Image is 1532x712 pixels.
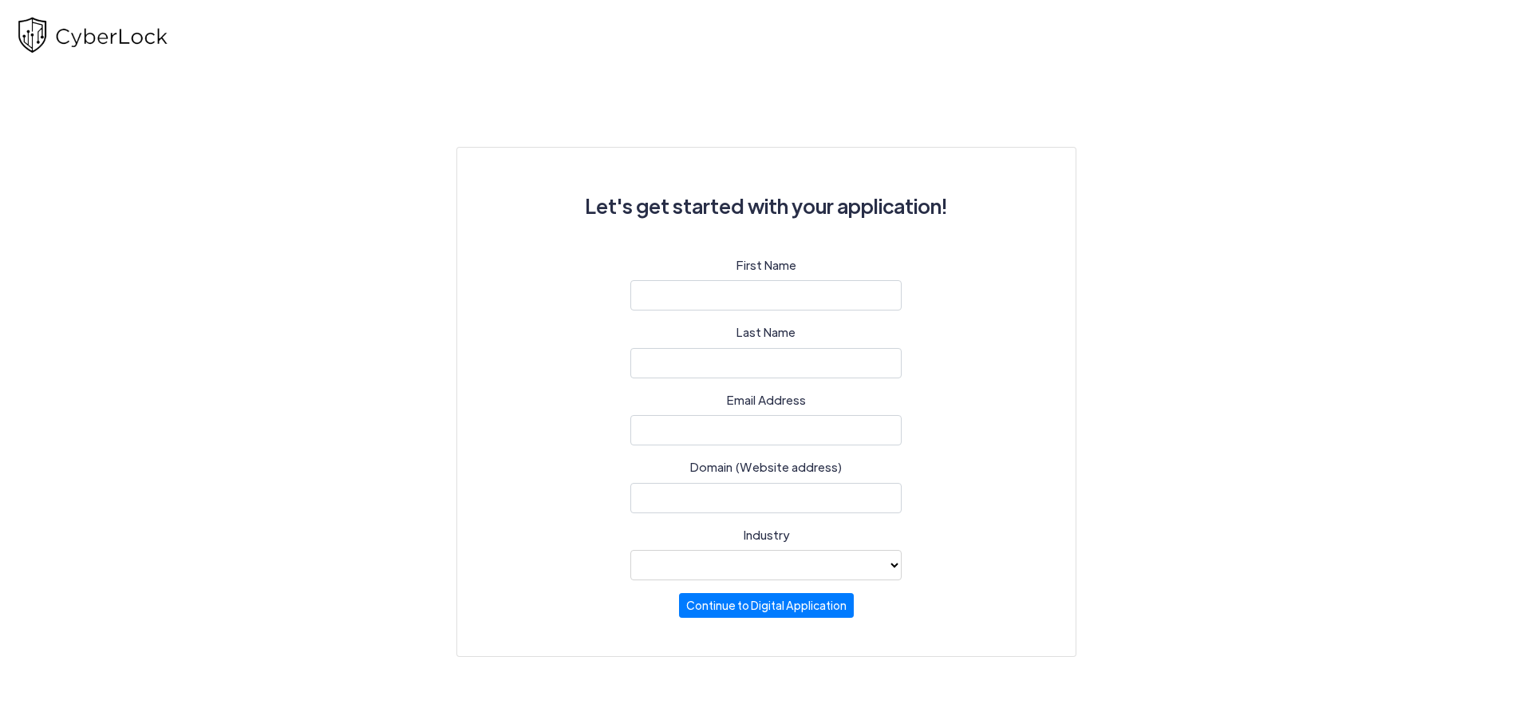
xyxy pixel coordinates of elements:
label: Domain (Website address) [690,458,843,477]
button: Continue to Digital Application [679,593,854,618]
h3: Let's get started with your application! [496,186,1037,226]
label: Email Address [727,391,806,409]
label: Last Name [736,323,796,342]
label: First Name [736,256,796,275]
label: Industry [744,526,789,544]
